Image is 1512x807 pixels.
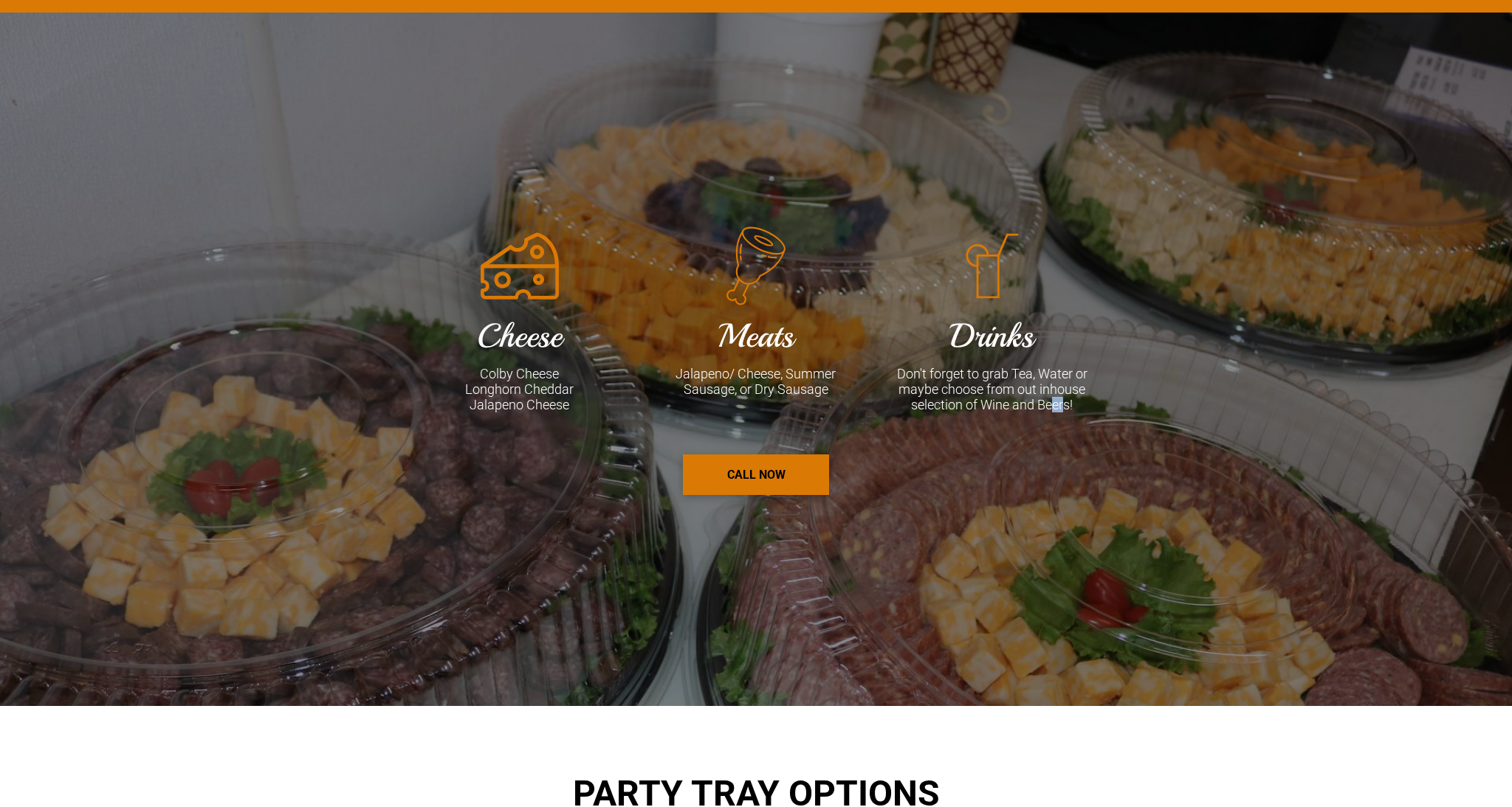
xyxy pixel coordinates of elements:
font: Colby Cheese [480,366,559,381]
span: CALL NOW [727,456,786,493]
font: Longhorn Cheddar [465,381,574,397]
font: Meats [718,315,794,357]
font: Cheese [477,315,562,357]
font: Don't forget to grab Tea, Water or maybe choose from out inhouse selection of Wine and Beers! [897,366,1087,412]
font: Jalapeno Cheese [470,397,569,412]
a: CALL NOW [683,454,829,495]
font: Jalapeno/ Cheese, Summer Sausage, or Dry Sausage [676,366,836,397]
font: Drinks [950,315,1034,357]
